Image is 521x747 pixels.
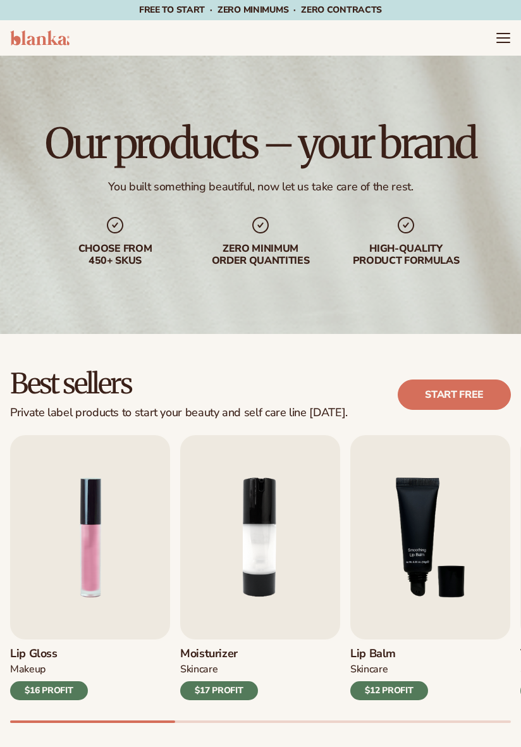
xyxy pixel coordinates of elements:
[496,30,511,46] summary: Menu
[10,406,348,420] div: Private label products to start your beauty and self care line [DATE].
[180,435,340,700] a: 2 / 9
[197,243,324,267] div: Zero minimum order quantities
[10,647,88,661] h3: Lip Gloss
[10,369,348,398] h2: Best sellers
[139,4,382,16] span: Free to start · ZERO minimums · ZERO contracts
[398,380,511,410] a: Start free
[10,435,170,700] a: 1 / 9
[350,663,388,676] div: SKINCARE
[10,681,88,700] div: $16 PROFIT
[350,647,428,661] h3: Lip Balm
[180,647,258,661] h3: Moisturizer
[343,243,469,267] div: High-quality product formulas
[10,663,46,676] div: MAKEUP
[45,123,475,164] h1: Our products – your brand
[52,243,178,267] div: Choose from 450+ Skus
[180,663,218,676] div: SKINCARE
[350,681,428,700] div: $12 PROFIT
[350,435,510,700] a: 3 / 9
[10,30,70,46] img: logo
[180,681,258,700] div: $17 PROFIT
[108,180,414,194] div: You built something beautiful, now let us take care of the rest.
